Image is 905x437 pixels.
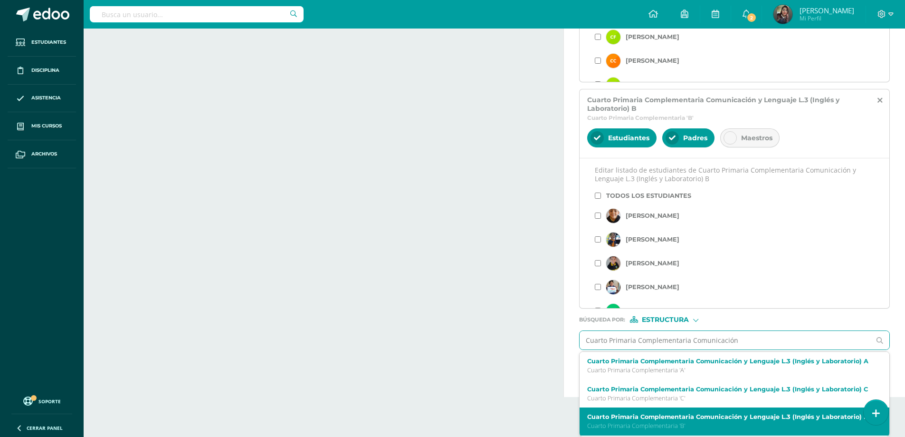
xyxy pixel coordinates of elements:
[587,422,869,430] p: Cuarto Primaria Complementaria 'B'
[626,81,679,88] label: [PERSON_NAME]
[606,78,620,92] img: student
[11,394,72,407] a: Soporte
[746,12,757,23] span: 2
[630,316,701,323] div: [object Object]
[31,150,57,158] span: Archivos
[587,358,869,365] label: Cuarto Primaria Complementaria Comunicación y Lenguaje L.3 (Inglés y Laboratorio) A
[800,14,854,22] span: Mi Perfil
[8,57,76,85] a: Disciplina
[606,192,691,199] label: Todos los estudiantes
[31,94,61,102] span: Asistencia
[626,57,679,64] label: [PERSON_NAME]
[642,317,689,322] span: Estructura
[587,366,869,374] p: Cuarto Primaria Complementaria 'A'
[8,112,76,140] a: Mis cursos
[8,29,76,57] a: Estudiantes
[27,425,63,431] span: Cerrar panel
[31,67,59,74] span: Disciplina
[606,280,620,294] img: student
[595,166,874,183] p: Editar listado de estudiantes de Cuarto Primaria Complementaria Comunicación y Lenguaje L.3 (Ingl...
[31,39,66,46] span: Estudiantes
[580,331,870,350] input: Ej. Primero primaria
[773,5,792,24] img: f0e68a23fbcd897634a5ac152168984d.png
[606,209,620,223] img: student
[683,134,707,142] span: Padres
[800,6,854,15] span: [PERSON_NAME]
[626,236,679,243] label: [PERSON_NAME]
[606,304,620,318] img: student
[606,54,620,68] img: student
[606,233,620,247] img: student
[606,30,620,44] img: student
[626,212,679,219] label: [PERSON_NAME]
[8,85,76,113] a: Asistencia
[626,33,679,40] label: [PERSON_NAME]
[587,96,869,113] span: Cuarto Primaria Complementaria Comunicación y Lenguaje L.3 (Inglés y Laboratorio) B
[626,307,679,314] label: [PERSON_NAME]
[606,256,620,271] img: student
[626,260,679,267] label: [PERSON_NAME]
[741,134,772,142] span: Maestros
[587,413,869,420] label: Cuarto Primaria Complementaria Comunicación y Lenguaje L.3 (Inglés y Laboratorio) B
[8,140,76,168] a: Archivos
[579,317,625,322] span: Búsqueda por :
[90,6,304,22] input: Busca un usuario...
[31,122,62,130] span: Mis cursos
[587,394,869,402] p: Cuarto Primaria Complementaria 'C'
[608,134,649,142] span: Estudiantes
[587,386,869,393] label: Cuarto Primaria Complementaria Comunicación y Lenguaje L.3 (Inglés y Laboratorio) C
[587,114,694,121] span: Cuarto Primaria Complementaria 'B'
[626,283,679,291] label: [PERSON_NAME]
[38,398,61,405] span: Soporte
